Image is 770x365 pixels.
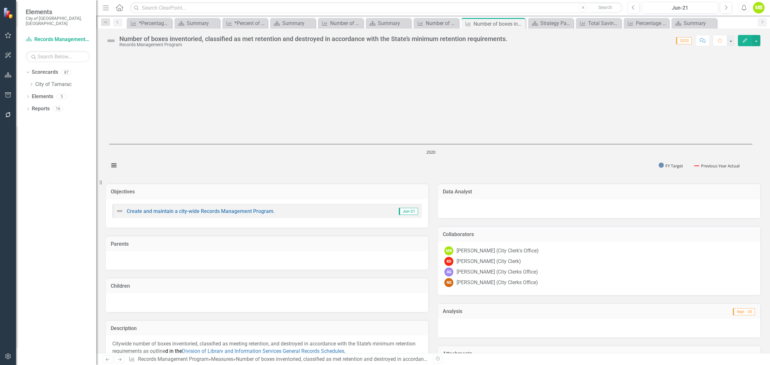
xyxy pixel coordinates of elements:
div: [PERSON_NAME] (City Clerks Office) [457,268,538,276]
span: d in the . [165,348,346,354]
input: Search Below... [26,51,90,62]
small: City of [GEOGRAPHIC_DATA], [GEOGRAPHIC_DATA] [26,16,90,26]
h3: Attachments [443,351,756,357]
h3: Data Analyst [443,189,756,195]
button: Show Previous Year Actual [695,162,750,169]
img: ClearPoint Strategy [3,7,14,19]
a: Reports [32,105,50,113]
a: Summary [367,19,409,27]
a: Create and maintain a city-wide Records Management Program. [127,208,275,214]
a: Summary [176,19,218,27]
span: Jun-21 [399,208,418,215]
div: Number of boxes inventoried, converted to an electronic file and kept in the records management d... [330,19,362,27]
div: *Percent of Public Records Requests fulfilled within 10 business days of initial request. [235,19,266,27]
a: Percentage of times City Commission legislation is executed and scanned to the records management... [625,19,667,27]
div: Number of boxes inventoried, classified as met retention and destroyed in accordance with the Sta... [474,20,524,28]
a: Number of boxes inventoried, converted to an electronic file and kept in the records management d... [320,19,362,27]
h3: Objectives [111,189,424,195]
div: Number of phones calls received [426,19,457,27]
h3: Analysis [443,309,587,314]
div: Summary [684,19,715,27]
button: Jun-21 [641,2,718,13]
div: Number of boxes inventoried, classified as met retention and destroyed in accordance with the Sta... [119,35,508,42]
a: Scorecards [32,69,58,76]
div: Jun-21 [644,4,716,12]
button: Search [589,3,621,12]
span: Sept - 20 [733,308,755,315]
h3: Children [111,283,424,289]
a: Records Management Program [26,36,90,43]
div: 5 [56,94,67,99]
div: Records Management Program [119,42,508,47]
a: Elements [32,93,53,100]
div: KD [444,257,453,266]
a: *Percent of Public Records Requests fulfilled within 10 business days of initial request. [224,19,266,27]
svg: Interactive chart [106,79,756,175]
a: Strategy Page [530,19,572,27]
div: 87 [61,70,72,75]
div: [PERSON_NAME] (City Clerk) [457,258,521,265]
h3: Description [111,326,424,331]
a: Measures [211,356,233,362]
a: Division of Library and Information Services General Records Schedules [182,348,344,354]
img: Not Defined [116,207,124,215]
div: [PERSON_NAME] (City Clerks Office) [457,279,538,286]
a: Summary [272,19,314,27]
div: 16 [53,106,63,112]
button: MB [753,2,765,13]
a: Total Savings [577,19,620,27]
a: Summary [673,19,715,27]
span: 2020 [676,37,692,44]
a: *Percentage of times the Regular City Commission meeting agendas were posted for public review si... [128,19,170,27]
button: Show FY Target [659,162,688,169]
p: Citywide number of boxes inventoried, classified as meeting retention, and destroyed in accordanc... [112,340,422,356]
div: MB [444,246,453,255]
div: Number of boxes inventoried, classified as met retention and destroyed in accordance with the Sta... [236,356,541,362]
span: Search [598,5,612,10]
h3: Parents [111,241,424,247]
a: City of Tamarac [35,81,96,88]
div: Summary [378,19,409,27]
button: View chart menu, Chart [109,161,118,170]
text: 2020 [426,149,435,155]
div: NS [444,278,453,287]
div: [PERSON_NAME] (City Clerk's Office) [457,247,539,255]
input: Search ClearPoint... [130,2,623,13]
div: Summary [282,19,314,27]
div: *Percentage of times the Regular City Commission meeting agendas were posted for public review si... [139,19,170,27]
a: Number of phones calls received [415,19,457,27]
h3: Collaborators [443,232,756,237]
div: Total Savings [588,19,620,27]
img: Not Defined [106,36,116,46]
a: Records Management Program [138,356,209,362]
div: AG [444,267,453,276]
div: Summary [187,19,218,27]
span: Elements [26,8,90,16]
div: » » [129,356,428,363]
div: Chart. Highcharts interactive chart. [106,79,760,175]
div: Percentage of times City Commission legislation is executed and scanned to the records management... [636,19,667,27]
div: Strategy Page [540,19,572,27]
